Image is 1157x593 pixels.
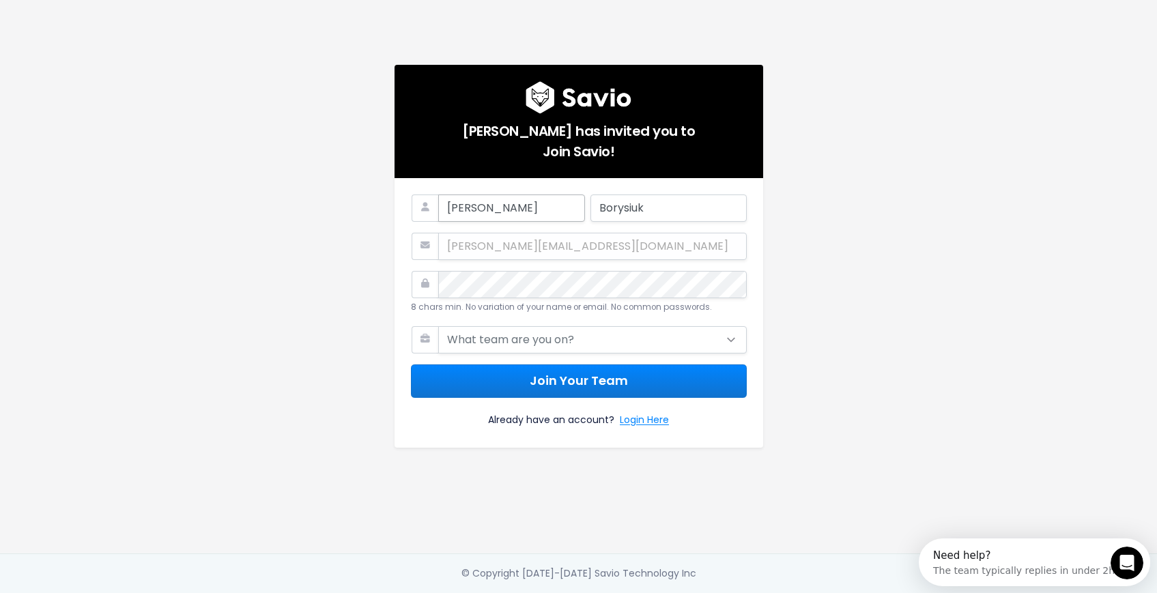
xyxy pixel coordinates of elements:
iframe: Intercom live chat [1111,547,1143,579]
div: © Copyright [DATE]-[DATE] Savio Technology Inc [461,565,696,582]
button: Join Your Team [411,364,747,398]
iframe: Intercom live chat discovery launcher [919,538,1150,586]
small: 8 chars min. No variation of your name or email. No common passwords. [411,302,712,313]
h5: [PERSON_NAME] has invited you to Join Savio! [411,114,747,162]
div: Need help? [14,12,196,23]
a: Login Here [620,411,669,431]
div: Already have an account? [411,398,747,431]
input: First Name [438,194,585,222]
div: The team typically replies in under 2h [14,23,196,37]
div: Open Intercom Messenger [5,5,236,43]
img: logo600x187.a314fd40982d.png [526,81,631,114]
input: Last Name [590,194,747,222]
